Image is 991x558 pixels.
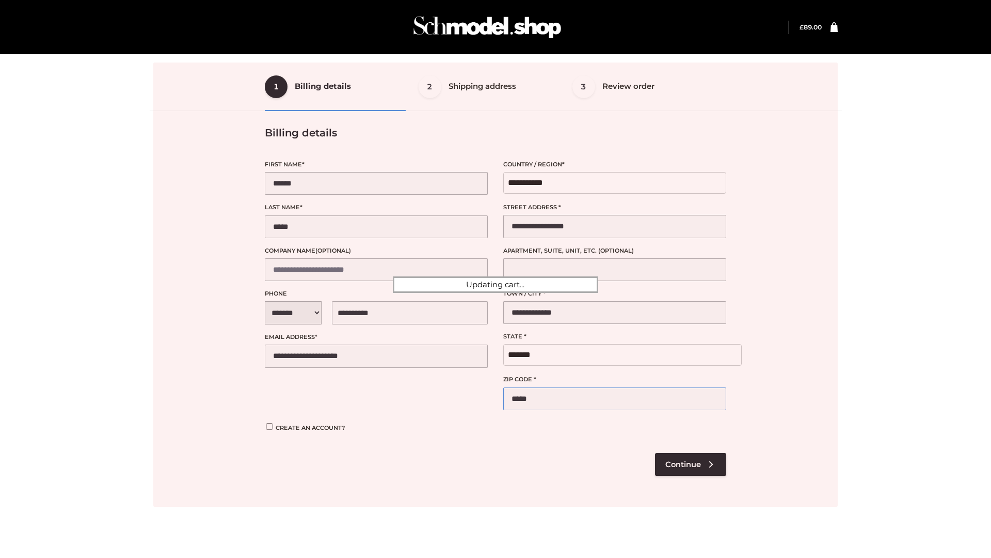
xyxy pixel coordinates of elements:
span: £ [800,23,804,31]
div: Updating cart... [393,276,598,293]
bdi: 89.00 [800,23,822,31]
a: £89.00 [800,23,822,31]
img: Schmodel Admin 964 [410,7,565,48]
